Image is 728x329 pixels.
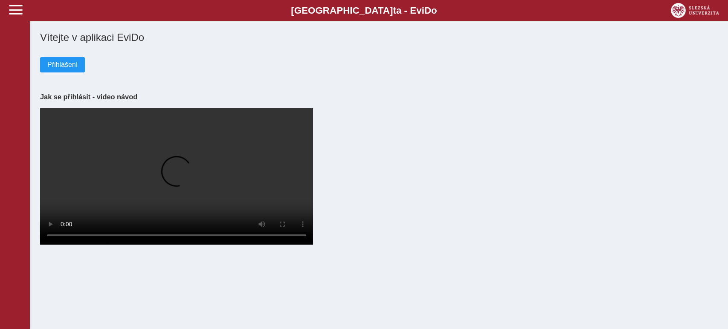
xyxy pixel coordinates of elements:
span: D [424,5,431,16]
span: t [393,5,396,16]
span: o [431,5,437,16]
h1: Vítejte v aplikaci EviDo [40,32,718,43]
span: Přihlášení [47,61,78,69]
button: Přihlášení [40,57,85,72]
b: [GEOGRAPHIC_DATA] a - Evi [26,5,702,16]
h3: Jak se přihlásit - video návod [40,93,718,101]
img: logo_web_su.png [671,3,719,18]
video: Your browser does not support the video tag. [40,108,313,245]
